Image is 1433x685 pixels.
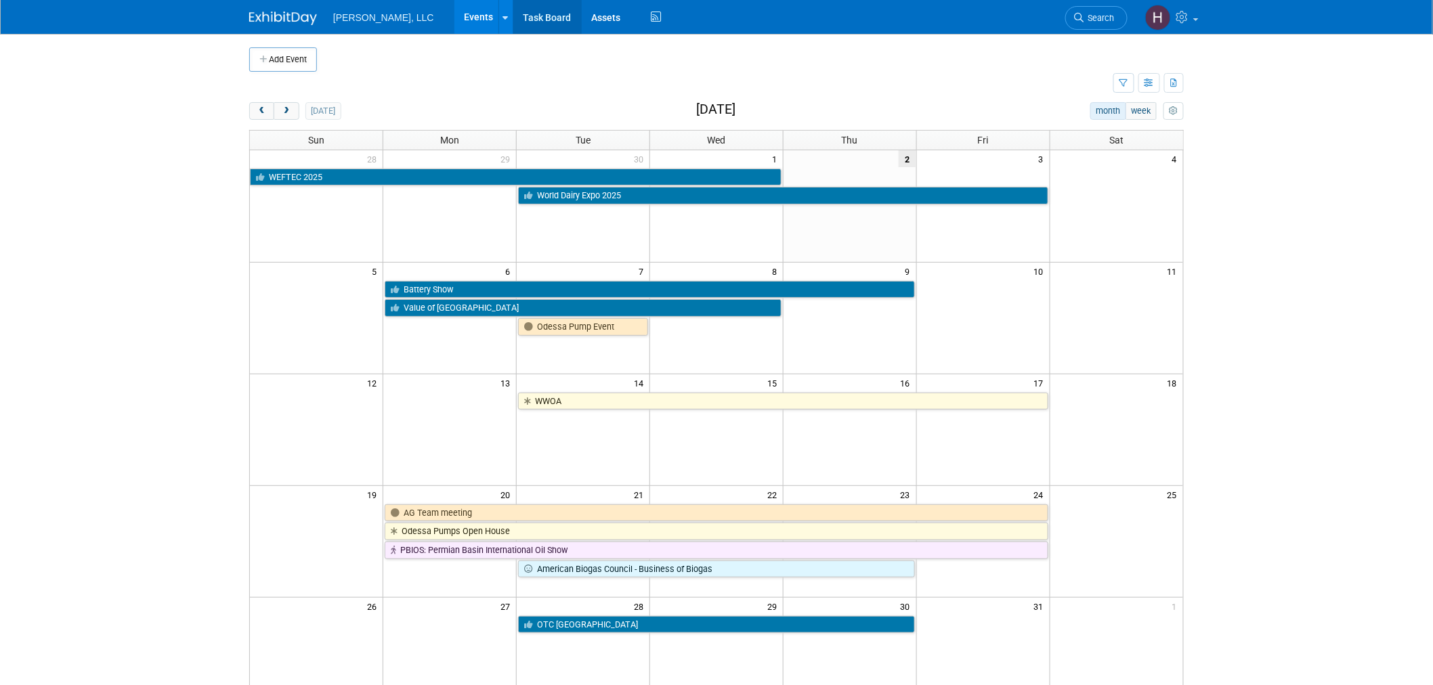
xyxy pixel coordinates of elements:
span: 28 [366,150,383,167]
i: Personalize Calendar [1169,107,1178,116]
span: 15 [766,374,783,391]
a: Battery Show [385,281,914,299]
button: prev [249,102,274,120]
button: month [1090,102,1126,120]
span: Fri [978,135,989,146]
a: WWOA [518,393,1048,410]
span: 16 [899,374,916,391]
span: 1 [1171,598,1183,615]
span: 21 [633,486,649,503]
span: Search [1084,13,1115,23]
span: 27 [499,598,516,615]
a: World Dairy Expo 2025 [518,187,1048,204]
button: myCustomButton [1163,102,1184,120]
span: 28 [633,598,649,615]
span: 5 [370,263,383,280]
button: next [274,102,299,120]
img: Hannah Mulholland [1145,5,1171,30]
button: week [1126,102,1157,120]
span: 4 [1171,150,1183,167]
button: Add Event [249,47,317,72]
a: Odessa Pumps Open House [385,523,1048,540]
span: Sun [308,135,324,146]
span: 29 [766,598,783,615]
span: 12 [366,374,383,391]
a: Search [1065,6,1128,30]
span: Wed [707,135,725,146]
span: 14 [633,374,649,391]
span: 6 [504,263,516,280]
a: AG Team meeting [385,504,1048,522]
a: Odessa Pump Event [518,318,648,336]
span: 30 [633,150,649,167]
span: Tue [576,135,591,146]
a: PBIOS: Permian Basin International Oil Show [385,542,1048,559]
a: WEFTEC 2025 [250,169,782,186]
span: 13 [499,374,516,391]
span: 1 [771,150,783,167]
span: 24 [1033,486,1050,503]
span: 29 [499,150,516,167]
span: 3 [1038,150,1050,167]
span: 20 [499,486,516,503]
button: [DATE] [305,102,341,120]
span: 23 [899,486,916,503]
span: 10 [1033,263,1050,280]
span: 31 [1033,598,1050,615]
span: 11 [1166,263,1183,280]
span: Mon [440,135,459,146]
span: 19 [366,486,383,503]
span: 8 [771,263,783,280]
span: 2 [899,150,916,167]
span: Thu [842,135,858,146]
span: 17 [1033,374,1050,391]
span: 18 [1166,374,1183,391]
span: 26 [366,598,383,615]
a: OTC [GEOGRAPHIC_DATA] [518,616,915,634]
span: 7 [637,263,649,280]
a: Value of [GEOGRAPHIC_DATA] [385,299,782,317]
a: American Biogas Council - Business of Biogas [518,560,915,578]
span: 30 [899,598,916,615]
span: Sat [1109,135,1124,146]
span: 25 [1166,486,1183,503]
span: 9 [904,263,916,280]
img: ExhibitDay [249,12,317,25]
h2: [DATE] [696,102,735,117]
span: 22 [766,486,783,503]
span: [PERSON_NAME], LLC [333,12,434,23]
